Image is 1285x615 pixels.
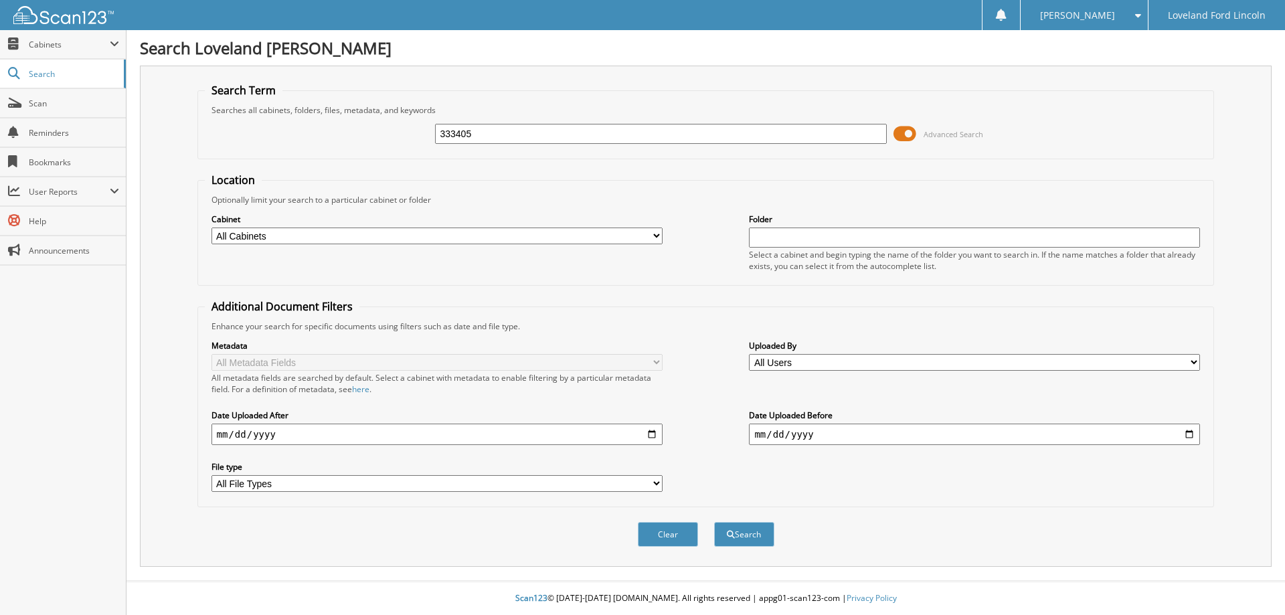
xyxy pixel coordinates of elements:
label: Cabinet [211,213,663,225]
button: Clear [638,522,698,547]
img: scan123-logo-white.svg [13,6,114,24]
span: Search [29,68,117,80]
h1: Search Loveland [PERSON_NAME] [140,37,1272,59]
a: Privacy Policy [847,592,897,604]
span: Bookmarks [29,157,119,168]
input: end [749,424,1200,445]
legend: Search Term [205,83,282,98]
span: [PERSON_NAME] [1040,11,1115,19]
div: Enhance your search for specific documents using filters such as date and file type. [205,321,1207,332]
span: Cabinets [29,39,110,50]
span: Advanced Search [924,129,983,139]
div: © [DATE]-[DATE] [DOMAIN_NAME]. All rights reserved | appg01-scan123-com | [126,582,1285,615]
div: Select a cabinet and begin typing the name of the folder you want to search in. If the name match... [749,249,1200,272]
span: Loveland Ford Lincoln [1168,11,1266,19]
span: Announcements [29,245,119,256]
span: User Reports [29,186,110,197]
label: Metadata [211,340,663,351]
label: Uploaded By [749,340,1200,351]
div: Searches all cabinets, folders, files, metadata, and keywords [205,104,1207,116]
label: Date Uploaded Before [749,410,1200,421]
a: here [352,383,369,395]
button: Search [714,522,774,547]
span: Scan [29,98,119,109]
legend: Additional Document Filters [205,299,359,314]
label: Date Uploaded After [211,410,663,421]
input: start [211,424,663,445]
iframe: Chat Widget [1218,551,1285,615]
label: Folder [749,213,1200,225]
label: File type [211,461,663,472]
span: Scan123 [515,592,547,604]
span: Help [29,215,119,227]
div: Optionally limit your search to a particular cabinet or folder [205,194,1207,205]
span: Reminders [29,127,119,139]
legend: Location [205,173,262,187]
div: All metadata fields are searched by default. Select a cabinet with metadata to enable filtering b... [211,372,663,395]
